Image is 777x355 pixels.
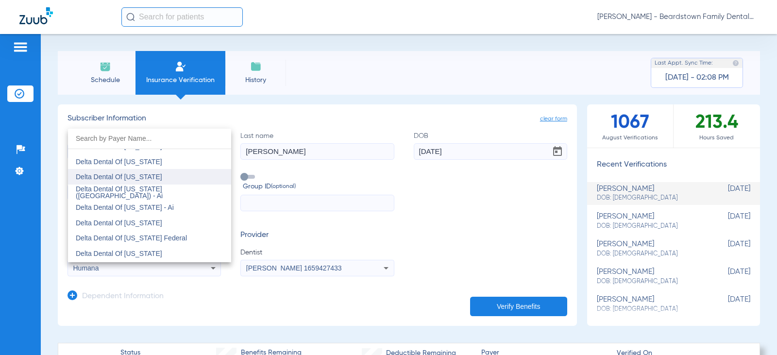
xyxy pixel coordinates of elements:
span: Delta Dental Of [US_STATE] [76,158,162,166]
span: Delta Dental Of [US_STATE] ([GEOGRAPHIC_DATA]) - Ai [76,185,163,200]
span: Delta Dental Of [US_STATE] [76,250,162,257]
span: Delta Dental Of [US_STATE] [76,173,162,181]
span: Delta Dental Of [US_STATE] [76,219,162,227]
span: Delta Dental Of [US_STATE] - Ai [76,203,174,211]
span: Delta Dental Of [US_STATE] Federal [76,234,187,242]
input: dropdown search [68,129,231,149]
